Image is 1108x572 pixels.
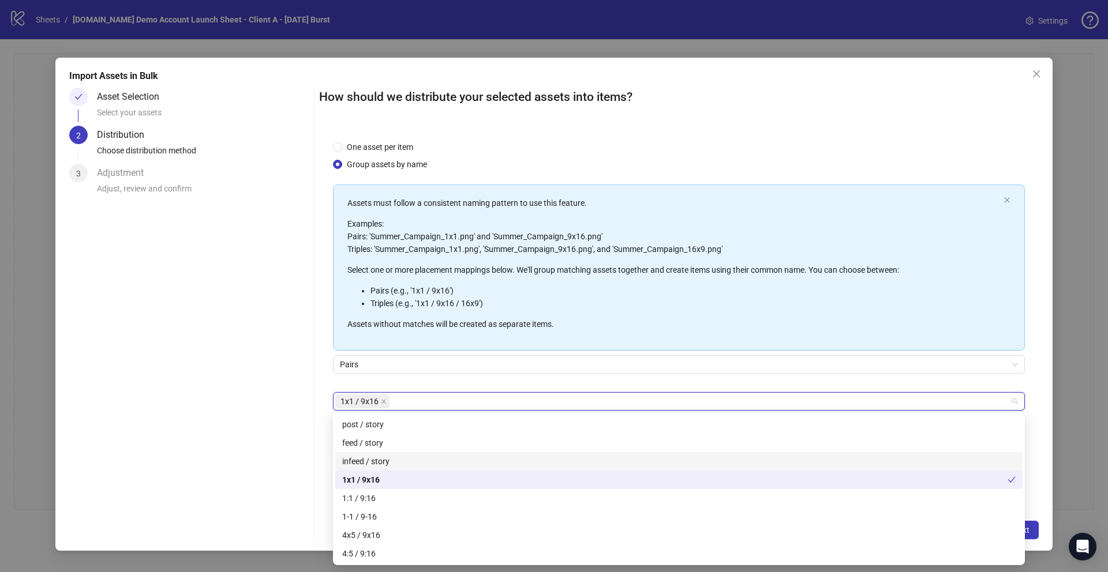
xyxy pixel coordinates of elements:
[342,436,1016,449] div: feed / story
[370,297,999,310] li: Triples (e.g., '1x1 / 9x16 / 16x9')
[1004,197,1010,204] button: close
[335,394,390,408] span: 1x1 / 9x16
[370,284,999,297] li: Pairs (e.g., '1x1 / 9x16')
[381,398,387,404] span: close
[76,169,81,178] span: 3
[97,164,153,182] div: Adjustment
[347,217,999,255] p: Examples: Pairs: 'Summer_Campaign_1x1.png' and 'Summer_Campaign_9x16.png' Triples: 'Summer_Campai...
[347,264,999,276] p: Select one or more placement mappings below. We'll group matching assets together and create item...
[342,455,1016,468] div: infeed / story
[335,489,1023,507] div: 1:1 / 9:16
[342,510,1016,523] div: 1-1 / 9-16
[97,126,154,144] div: Distribution
[342,158,432,171] span: Group assets by name
[97,144,309,164] div: Choose distribution method
[335,526,1023,544] div: 4x5 / 9x16
[342,529,1016,541] div: 4x5 / 9x16
[335,507,1023,526] div: 1-1 / 9-16
[97,182,309,202] div: Adjust, review and confirm
[342,547,1016,560] div: 4:5 / 9:16
[335,415,1023,434] div: post / story
[1069,533,1096,560] div: Open Intercom Messenger
[335,471,1023,489] div: 1x1 / 9x16
[69,69,1039,83] div: Import Assets in Bulk
[342,473,1008,486] div: 1x1 / 9x16
[319,88,1039,107] h2: How should we distribute your selected assets into items?
[342,418,1016,431] div: post / story
[340,395,379,408] span: 1x1 / 9x16
[335,544,1023,563] div: 4:5 / 9:16
[342,492,1016,505] div: 1:1 / 9:16
[97,88,169,106] div: Asset Selection
[347,197,999,209] p: Assets must follow a consistent naming pattern to use this feature.
[1027,65,1046,83] button: Close
[347,318,999,330] p: Assets without matches will be created as separate items.
[1032,69,1041,78] span: close
[342,141,418,153] span: One asset per item
[335,434,1023,452] div: feed / story
[97,106,309,126] div: Select your assets
[335,452,1023,471] div: infeed / story
[74,93,83,101] span: check
[1008,476,1016,484] span: check
[340,356,1018,373] span: Pairs
[76,131,81,140] span: 2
